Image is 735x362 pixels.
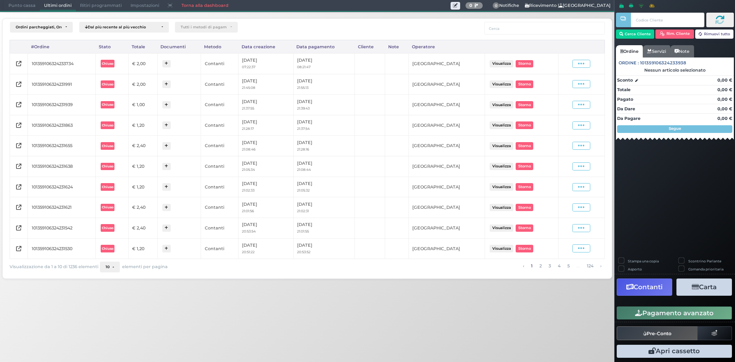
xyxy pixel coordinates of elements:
td: [GEOGRAPHIC_DATA] [408,95,485,115]
small: 07:22:37 [242,65,255,69]
b: Chiuso [102,205,113,209]
small: 21:02:33 [242,188,255,192]
td: Contanti [201,197,238,218]
div: Documenti [157,40,201,53]
button: Visualizza [490,204,513,211]
td: [DATE] [238,156,293,177]
div: Tutti i metodi di pagamento [181,25,227,29]
button: Visualizza [490,60,513,67]
label: Scontrino Parlante [688,259,721,264]
td: 101359106324231991 [28,74,96,95]
td: € 1,20 [128,115,157,136]
b: Chiuso [102,226,113,230]
small: 21:08:46 [242,147,255,151]
button: Visualizza [490,101,513,108]
div: Data creazione [238,40,293,53]
b: Chiuso [102,103,113,106]
small: 21:37:55 [242,106,254,110]
td: € 2,40 [128,218,157,238]
a: Torna alla dashboard [177,0,232,11]
button: Pagamento avanzato [617,306,732,319]
button: Visualizza [490,245,513,252]
small: 20:53:52 [297,250,310,254]
td: Contanti [201,53,238,74]
td: [DATE] [293,53,354,74]
div: Metodo [201,40,238,53]
span: Impostazioni [126,0,163,11]
td: [GEOGRAPHIC_DATA] [408,238,485,259]
td: 101359106324231624 [28,177,96,197]
td: 101359106324231638 [28,156,96,177]
button: Pre-Conto [617,326,698,340]
td: [GEOGRAPHIC_DATA] [408,53,485,74]
a: alla pagina 2 [537,262,544,270]
td: [DATE] [293,74,354,95]
span: Ultimi ordini [40,0,76,11]
a: Ordine [616,45,643,57]
small: 21:39:43 [297,106,310,110]
b: Chiuso [102,144,113,148]
td: [DATE] [293,177,354,197]
b: Chiuso [102,247,113,251]
small: 21:01:56 [242,209,254,213]
button: Rim. Cliente [655,29,694,39]
strong: Da Dare [617,106,635,111]
b: Chiuso [102,82,113,86]
strong: 0,00 € [717,77,732,83]
small: 20:53:54 [242,229,256,233]
td: € 2,40 [128,136,157,156]
button: Storno [516,142,533,149]
strong: 0,00 € [717,97,732,102]
small: 08:21:47 [297,65,310,69]
td: 101359106324231542 [28,218,96,238]
td: [DATE] [238,218,293,238]
label: Comanda prioritaria [688,267,724,272]
a: pagina precedente [521,262,526,270]
span: Visualizzazione da 1 a 10 di 1236 elementi [10,262,98,272]
button: Apri cassetto [617,345,732,358]
button: Storno [516,224,533,232]
button: Storno [516,121,533,129]
td: Contanti [201,156,238,177]
button: Visualizza [490,121,513,129]
small: 21:45:08 [242,85,255,90]
small: 21:55:13 [297,85,309,90]
td: [GEOGRAPHIC_DATA] [408,197,485,218]
strong: Pagato [617,97,633,102]
td: [DATE] [293,136,354,156]
td: [DATE] [238,115,293,136]
span: Punto cassa [4,0,40,11]
label: Asporto [628,267,642,272]
button: Rimuovi tutto [695,29,734,39]
a: alla pagina 4 [555,262,562,270]
td: [DATE] [293,218,354,238]
td: [DATE] [293,115,354,136]
td: [DATE] [238,197,293,218]
a: pagina successiva [598,262,603,270]
button: Visualizza [490,80,513,88]
b: 0 [469,3,472,8]
button: Visualizza [490,224,513,232]
strong: Segue [669,126,681,131]
small: 21:37:54 [297,126,310,131]
button: Storno [516,245,533,252]
td: € 2,00 [128,53,157,74]
td: [DATE] [238,136,293,156]
small: 21:05:32 [297,188,310,192]
td: € 1,20 [128,177,157,197]
button: Ordini parcheggiati, Ordini aperti, Ordini chiusi [10,22,73,33]
button: Carta [676,278,732,296]
label: Stampa una copia [628,259,659,264]
div: Dal più recente al più vecchio [85,25,158,29]
td: Contanti [201,74,238,95]
td: 101359106324233734 [28,53,96,74]
small: 21:08:44 [297,167,311,172]
td: Contanti [201,115,238,136]
td: Contanti [201,95,238,115]
strong: 0,00 € [717,116,732,121]
span: 101359106324233938 [640,60,686,66]
button: Visualizza [490,142,513,149]
button: Storno [516,60,533,67]
button: Contanti [617,278,672,296]
small: 21:01:55 [297,229,309,233]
